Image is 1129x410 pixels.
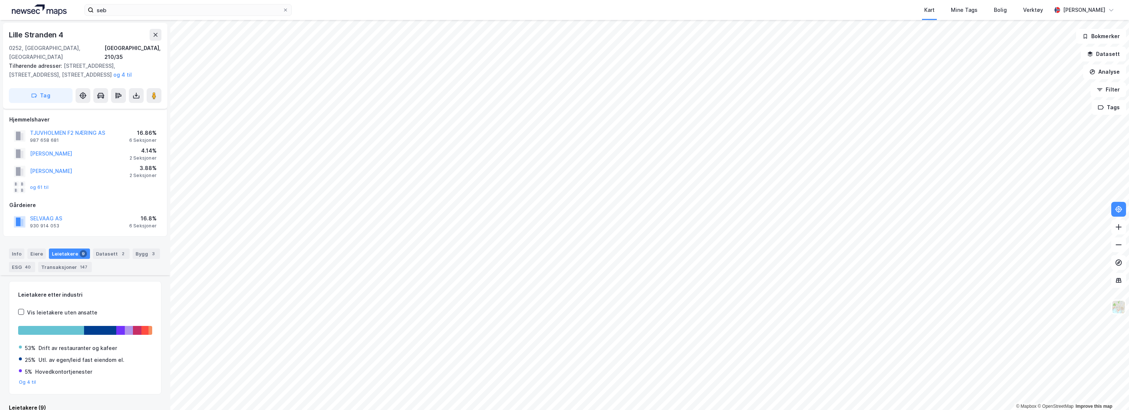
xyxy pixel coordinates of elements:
[9,262,35,272] div: ESG
[150,250,157,257] div: 3
[1083,64,1126,79] button: Analyse
[18,290,152,299] div: Leietakere etter industri
[129,129,157,137] div: 16.86%
[1063,6,1105,14] div: [PERSON_NAME]
[23,263,32,271] div: 40
[130,146,157,155] div: 4.14%
[994,6,1007,14] div: Bolig
[30,137,59,143] div: 987 658 681
[130,164,157,173] div: 3.88%
[1112,300,1126,314] img: Z
[130,155,157,161] div: 2 Seksjoner
[129,137,157,143] div: 6 Seksjoner
[9,29,65,41] div: Lille Stranden 4
[9,44,104,61] div: 0252, [GEOGRAPHIC_DATA], [GEOGRAPHIC_DATA]
[104,44,161,61] div: [GEOGRAPHIC_DATA], 210/35
[133,249,160,259] div: Bygg
[30,223,59,229] div: 930 914 053
[9,201,161,210] div: Gårdeiere
[1023,6,1043,14] div: Verktøy
[1090,82,1126,97] button: Filter
[9,61,156,79] div: [STREET_ADDRESS], [STREET_ADDRESS], [STREET_ADDRESS]
[129,223,157,229] div: 6 Seksjoner
[9,249,24,259] div: Info
[1076,404,1112,409] a: Improve this map
[1076,29,1126,44] button: Bokmerker
[94,4,283,16] input: Søk på adresse, matrikkel, gårdeiere, leietakere eller personer
[130,173,157,179] div: 2 Seksjoner
[119,250,127,257] div: 2
[35,367,92,376] div: Hovedkontortjenester
[9,88,73,103] button: Tag
[39,344,117,353] div: Drift av restauranter og kafeer
[93,249,130,259] div: Datasett
[80,250,87,257] div: 9
[924,6,935,14] div: Kart
[25,367,32,376] div: 5%
[25,344,36,353] div: 53%
[25,356,36,364] div: 25%
[1092,374,1129,410] div: Kontrollprogram for chat
[9,115,161,124] div: Hjemmelshaver
[27,308,97,317] div: Vis leietakere uten ansatte
[1092,374,1129,410] iframe: Chat Widget
[1038,404,1073,409] a: OpenStreetMap
[9,63,64,69] span: Tilhørende adresser:
[38,262,92,272] div: Transaksjoner
[27,249,46,259] div: Eiere
[129,214,157,223] div: 16.8%
[12,4,67,16] img: logo.a4113a55bc3d86da70a041830d287a7e.svg
[39,356,124,364] div: Utl. av egen/leid fast eiendom el.
[1092,100,1126,115] button: Tags
[79,263,89,271] div: 147
[49,249,90,259] div: Leietakere
[951,6,978,14] div: Mine Tags
[19,379,36,385] button: Og 4 til
[1016,404,1036,409] a: Mapbox
[1081,47,1126,61] button: Datasett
